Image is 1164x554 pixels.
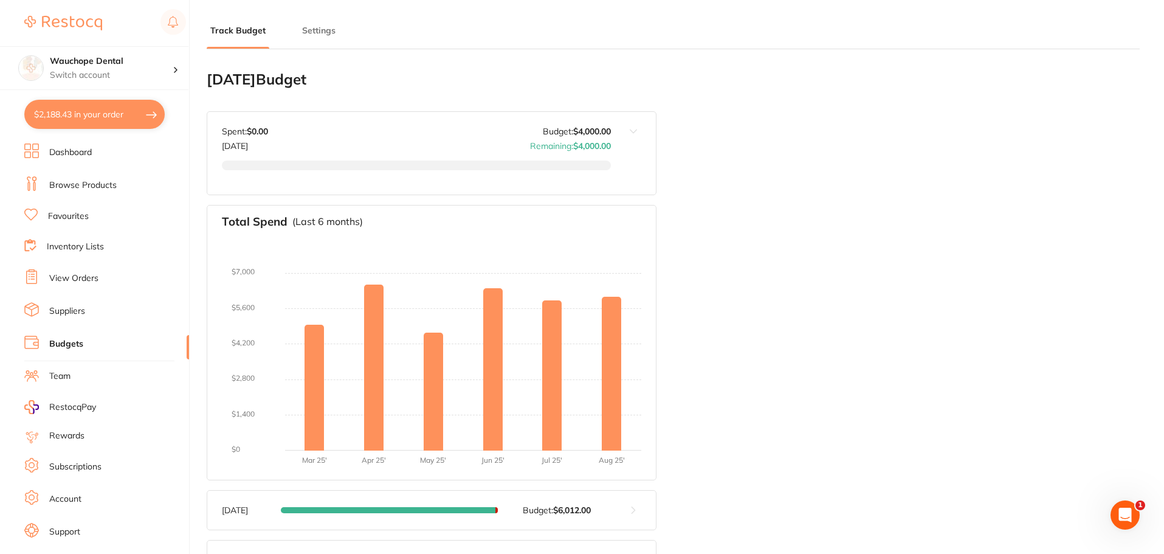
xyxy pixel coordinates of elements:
[1135,500,1145,510] span: 1
[573,140,611,151] strong: $4,000.00
[247,126,268,137] strong: $0.00
[49,401,96,414] span: RestocqPay
[49,305,85,317] a: Suppliers
[50,69,173,81] p: Switch account
[47,241,104,253] a: Inventory Lists
[543,126,611,136] p: Budget:
[292,216,363,227] p: (Last 6 months)
[523,505,591,515] p: Budget:
[49,430,84,442] a: Rewards
[222,126,268,136] p: Spent:
[19,56,43,80] img: Wauchope Dental
[49,493,81,505] a: Account
[24,16,102,30] img: Restocq Logo
[530,136,611,151] p: Remaining:
[207,25,269,36] button: Track Budget
[24,400,39,414] img: RestocqPay
[49,526,80,538] a: Support
[573,126,611,137] strong: $4,000.00
[49,272,98,285] a: View Orders
[49,147,92,159] a: Dashboard
[222,215,288,229] h3: Total Spend
[49,370,71,383] a: Team
[222,136,268,151] p: [DATE]
[49,461,102,473] a: Subscriptions
[24,400,96,414] a: RestocqPay
[48,210,89,223] a: Favourites
[207,71,656,88] h2: [DATE] Budget
[553,505,591,516] strong: $6,012.00
[50,55,173,68] h4: Wauchope Dental
[24,9,102,37] a: Restocq Logo
[49,179,117,192] a: Browse Products
[1111,500,1140,530] iframe: Intercom live chat
[222,505,276,515] p: [DATE]
[24,100,165,129] button: $2,188.43 in your order
[49,338,83,350] a: Budgets
[298,25,339,36] button: Settings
